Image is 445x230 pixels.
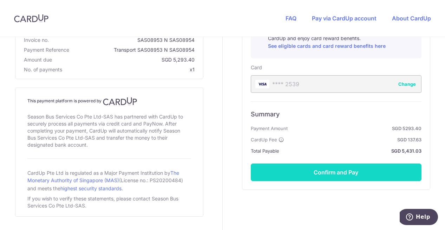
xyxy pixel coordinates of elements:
[251,110,421,119] h6: Summary
[312,15,377,22] a: Pay via CardUp account
[400,209,438,226] iframe: Opens a widget where you can find more information
[398,81,416,88] button: Change
[190,66,195,72] span: x1
[251,147,279,155] span: Total Payable
[24,37,49,44] span: Invoice no.
[27,167,191,194] div: CardUp Pte Ltd is regulated as a Major Payment Institution by (License no.: PS20200484) and meets...
[251,164,421,181] button: Confirm and Pay
[14,14,48,23] img: CardUp
[286,15,296,22] a: FAQ
[251,135,277,144] span: CardUp Fee
[251,124,288,133] span: Payment Amount
[251,64,262,71] label: Card
[282,147,421,155] strong: SGD 5,431.03
[27,194,191,211] div: If you wish to verify these statements, please contact Season Bus Services Co Pte Ltd-SAS.
[24,66,62,73] span: No. of payments
[392,15,431,22] a: About CardUp
[290,124,421,133] strong: SGD 5293.40
[24,47,69,53] span: translation missing: en.payment_reference
[268,28,415,50] p: Pay with your credit card for this and other payments on CardUp and enjoy card reward benefits.
[52,37,195,44] span: SAS08953 N SAS08954
[287,135,421,144] strong: SGD 137.63
[55,56,195,63] span: SGD 5,293.40
[27,97,191,106] h4: This payment platform is powered by
[72,46,195,53] span: Transport SAS08953 N SAS08954
[24,56,52,63] span: Amount due
[27,112,191,150] div: Season Bus Services Co Pte Ltd-SAS has partnered with CardUp to securely process all payments via...
[60,185,122,191] a: highest security standards
[268,43,386,49] a: See eligible cards and card reward benefits here
[103,97,137,106] img: CardUp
